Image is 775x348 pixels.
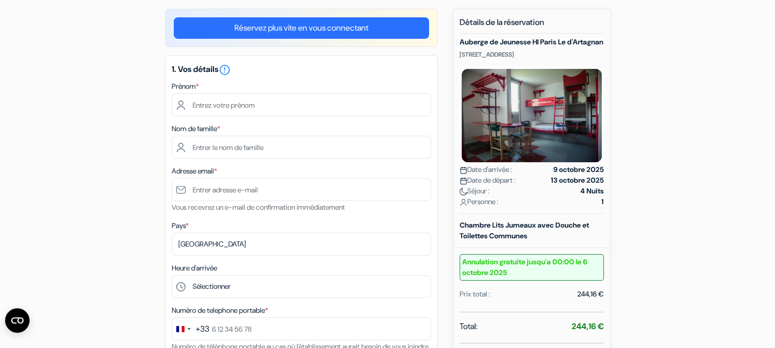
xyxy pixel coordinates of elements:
a: error_outline [219,64,231,74]
input: Entrer le nom de famille [172,136,431,159]
button: Ouvrir le widget CMP [5,308,30,333]
strong: 244,16 € [572,321,604,332]
label: Pays [172,220,189,231]
img: calendar.svg [460,166,467,174]
label: Numéro de telephone portable [172,305,268,316]
i: error_outline [219,64,231,76]
h5: Détails de la réservation [460,17,604,34]
strong: 1 [601,196,604,207]
div: Prix total : [460,289,490,300]
input: Entrer adresse e-mail [172,178,431,201]
strong: 4 Nuits [580,186,604,196]
img: calendar.svg [460,177,467,185]
p: [STREET_ADDRESS] [460,51,604,59]
b: Chambre Lits Jumeaux avec Douche et Toilettes Communes [460,220,589,240]
span: Séjour : [460,186,490,196]
h5: 1. Vos détails [172,64,431,76]
div: +33 [196,323,209,335]
input: Entrez votre prénom [172,93,431,116]
strong: 9 octobre 2025 [553,164,604,175]
div: 244,16 € [577,289,604,300]
img: moon.svg [460,188,467,195]
img: user_icon.svg [460,198,467,206]
span: Date d'arrivée : [460,164,512,175]
label: Nom de famille [172,123,220,134]
small: Annulation gratuite jusqu'a 00:00 le 6 octobre 2025 [460,254,604,281]
h5: Auberge de Jeunesse HI Paris Le d'Artagnan [460,38,604,46]
button: Change country, selected France (+33) [172,318,209,340]
span: Date de départ : [460,175,516,186]
span: Personne : [460,196,498,207]
label: Heure d'arrivée [172,263,217,274]
a: Réservez plus vite en vous connectant [174,17,429,39]
small: Vous recevrez un e-mail de confirmation immédiatement [172,203,345,212]
label: Adresse email [172,166,217,177]
input: 6 12 34 56 78 [172,317,431,340]
strong: 13 octobre 2025 [551,175,604,186]
span: Total: [460,320,477,333]
label: Prénom [172,81,199,92]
